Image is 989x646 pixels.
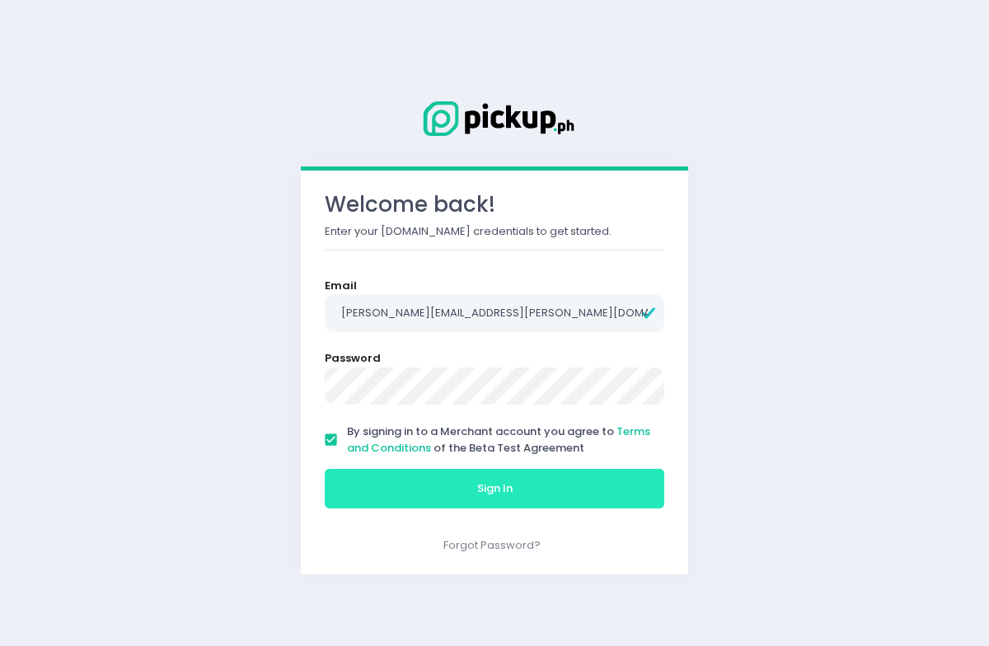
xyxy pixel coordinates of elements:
[477,480,513,496] span: Sign In
[325,192,664,218] h3: Welcome back!
[325,350,381,367] label: Password
[412,98,577,139] img: Logo
[325,469,664,508] button: Sign In
[325,223,664,240] p: Enter your [DOMAIN_NAME] credentials to get started.
[325,278,357,294] label: Email
[325,294,664,332] input: Email
[347,424,650,456] span: By signing in to a Merchant account you agree to of the Beta Test Agreement
[347,424,650,456] a: Terms and Conditions
[443,537,541,553] a: Forgot Password?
